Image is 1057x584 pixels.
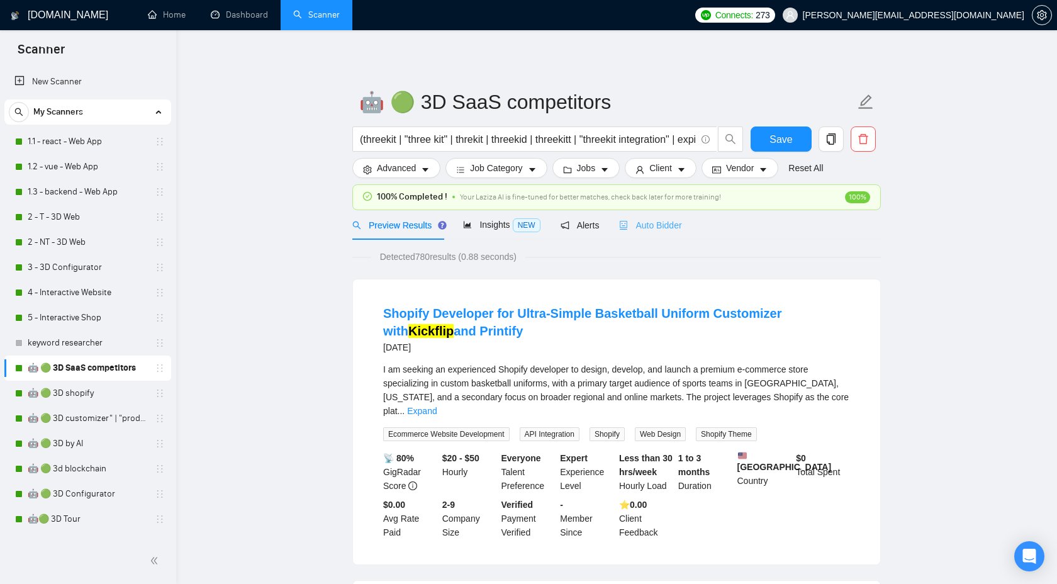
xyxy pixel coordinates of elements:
button: folderJobscaret-down [552,158,620,178]
span: holder [155,388,165,398]
span: Job Category [470,161,522,175]
a: homeHome [148,9,186,20]
span: holder [155,439,165,449]
div: I am seeking an experienced Shopify developer to design, develop, and launch a premium e-commerce... [383,362,850,418]
b: ⭐️ 0.00 [619,500,647,510]
span: Alerts [561,220,600,230]
a: 🤖 🟢 3D SaaS competitors [28,356,147,381]
div: Open Intercom Messenger [1014,541,1044,571]
img: upwork-logo.png [701,10,711,20]
b: $ 0 [796,453,806,463]
button: userClientcaret-down [625,158,696,178]
span: check-circle [363,192,372,201]
div: Member Since [557,498,617,539]
span: Scanner [8,40,75,67]
span: Preview Results [352,220,443,230]
a: 🤖 🟢 3D Configurator [28,481,147,507]
span: 273 [756,8,769,22]
a: keyword researcher [28,330,147,356]
span: double-left [150,554,162,567]
span: Web Design [635,427,686,441]
span: caret-down [528,165,537,174]
div: Tooltip anchor [437,220,448,231]
span: caret-down [421,165,430,174]
span: Insights [463,220,540,230]
div: Hourly Load [617,451,676,493]
div: Company Size [440,498,499,539]
span: bars [456,165,465,174]
a: 1.2 - vue - Web App [28,154,147,179]
span: ... [398,406,405,416]
span: Save [769,132,792,147]
span: holder [155,464,165,474]
span: Connects: [715,8,753,22]
mark: Kickflip [408,324,454,338]
a: Shopify Developer for Ultra-Simple Basketball Uniform Customizer withKickflipand Printify [383,306,781,338]
span: holder [155,137,165,147]
span: caret-down [600,165,609,174]
span: setting [363,165,372,174]
a: Expand [407,406,437,416]
b: Verified [501,500,534,510]
li: New Scanner [4,69,171,94]
span: search [9,108,28,116]
span: Jobs [577,161,596,175]
a: setting [1032,10,1052,20]
b: Less than 30 hrs/week [619,453,673,477]
button: search [718,126,743,152]
span: edit [858,94,874,110]
img: 🇺🇸 [738,451,747,460]
input: Scanner name... [359,86,855,118]
div: Hourly [440,451,499,493]
span: notification [561,221,569,230]
b: - [560,500,563,510]
button: barsJob Categorycaret-down [445,158,547,178]
span: Shopify [590,427,625,441]
span: Client [649,161,672,175]
span: robot [619,221,628,230]
button: idcardVendorcaret-down [702,158,778,178]
a: 🤖🟢 3D interactive website [28,532,147,557]
button: Save [751,126,812,152]
a: 2 - NT - 3D Web [28,230,147,255]
a: dashboardDashboard [211,9,268,20]
div: Talent Preference [499,451,558,493]
div: Total Spent [793,451,853,493]
button: setting [1032,5,1052,25]
div: Avg Rate Paid [381,498,440,539]
b: 📡 80% [383,453,414,463]
span: holder [155,288,165,298]
span: holder [155,187,165,197]
div: Duration [676,451,735,493]
a: 4 - Interactive Website [28,280,147,305]
a: 🤖 🟢 3D customizer" | "product customizer" [28,406,147,431]
span: API Integration [520,427,579,441]
button: delete [851,126,876,152]
div: Experience Level [557,451,617,493]
b: $0.00 [383,500,405,510]
span: holder [155,338,165,348]
span: holder [155,489,165,499]
span: delete [851,133,875,145]
span: holder [155,313,165,323]
span: My Scanners [33,99,83,125]
a: 🤖 🟢 3D by AI [28,431,147,456]
button: copy [819,126,844,152]
span: Your Laziza AI is fine-tuned for better matches, check back later for more training! [460,193,721,201]
span: holder [155,162,165,172]
span: caret-down [759,165,768,174]
div: Country [735,451,794,493]
a: 🤖 🟢 3D shopify [28,381,147,406]
b: $20 - $50 [442,453,479,463]
span: holder [155,262,165,272]
span: Vendor [726,161,754,175]
span: holder [155,212,165,222]
span: user [786,11,795,20]
span: folder [563,165,572,174]
img: logo [11,6,20,26]
span: Ecommerce Website Development [383,427,510,441]
span: area-chart [463,220,472,229]
a: Reset All [788,161,823,175]
span: holder [155,363,165,373]
b: Expert [560,453,588,463]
